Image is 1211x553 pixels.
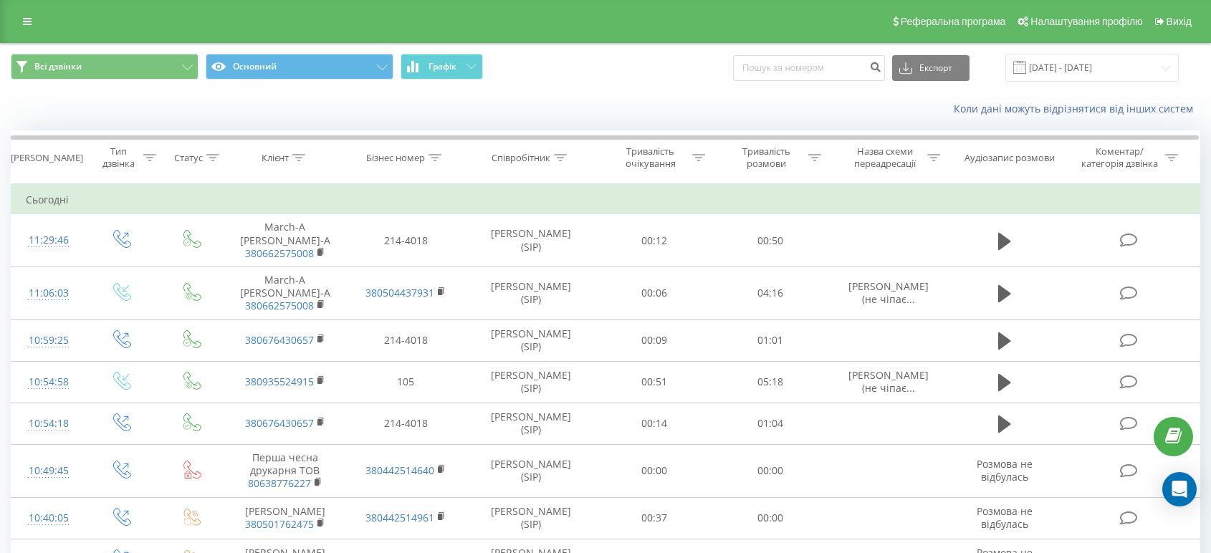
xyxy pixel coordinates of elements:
td: 00:50 [712,214,828,267]
div: Співробітник [492,152,550,164]
span: Вихід [1167,16,1192,27]
input: Пошук за номером [733,55,885,81]
div: Open Intercom Messenger [1162,472,1197,506]
a: 380442514640 [365,463,434,477]
td: 214-4018 [345,214,466,267]
button: Основний [206,54,393,80]
a: 380501762475 [245,517,314,531]
a: 80638776227 [248,476,311,490]
td: March-A [PERSON_NAME]-А [225,214,345,267]
td: 00:09 [596,319,712,361]
td: 00:37 [596,497,712,539]
div: 10:49:45 [26,457,71,485]
a: 380676430657 [245,333,314,347]
td: [PERSON_NAME] (SIP) [466,497,595,539]
td: 00:14 [596,403,712,444]
td: [PERSON_NAME] (SIP) [466,266,595,319]
span: [PERSON_NAME] (не чіпає... [848,279,929,306]
div: 11:29:46 [26,226,71,254]
div: Аудіозапис розмови [965,152,1055,164]
td: [PERSON_NAME] (SIP) [466,445,595,498]
a: 380442514961 [365,511,434,524]
td: 00:12 [596,214,712,267]
td: March-A [PERSON_NAME]-А [225,266,345,319]
td: 214-4018 [345,319,466,361]
td: 105 [345,361,466,403]
td: 214-4018 [345,403,466,444]
div: 10:54:58 [26,368,71,396]
button: Всі дзвінки [11,54,198,80]
td: [PERSON_NAME] [225,497,345,539]
td: 00:00 [712,445,828,498]
td: [PERSON_NAME] (SIP) [466,403,595,444]
span: Розмова не відбулась [977,457,1033,484]
td: 00:51 [596,361,712,403]
div: 10:40:05 [26,504,71,532]
td: [PERSON_NAME] (SIP) [466,319,595,361]
td: 05:18 [712,361,828,403]
span: Графік [429,62,456,72]
td: 00:00 [712,497,828,539]
div: Тривалість очікування [612,145,689,170]
td: Сьогодні [11,186,1200,214]
span: Розмова не відбулась [977,504,1033,531]
span: Всі дзвінки [34,61,82,72]
td: 04:16 [712,266,828,319]
div: Клієнт [262,152,289,164]
span: Налаштування профілю [1030,16,1142,27]
a: Коли дані можуть відрізнятися вiд інших систем [954,102,1200,115]
div: Бізнес номер [366,152,425,164]
div: Статус [174,152,203,164]
td: [PERSON_NAME] (SIP) [466,214,595,267]
a: 380662575008 [245,246,314,260]
div: 10:54:18 [26,410,71,438]
td: 00:00 [596,445,712,498]
div: Тип дзвінка [98,145,140,170]
div: Назва схеми переадресації [847,145,924,170]
button: Графік [401,54,483,80]
a: 380504437931 [365,286,434,299]
td: 00:06 [596,266,712,319]
span: [PERSON_NAME] (не чіпає... [848,368,929,395]
a: 380662575008 [245,299,314,312]
a: 380676430657 [245,416,314,430]
a: 380935524915 [245,375,314,388]
div: 11:06:03 [26,279,71,307]
span: Реферальна програма [901,16,1006,27]
div: Тривалість розмови [728,145,805,170]
td: [PERSON_NAME] (SIP) [466,361,595,403]
td: Перша чесна друкарня ТОВ [225,445,345,498]
div: Коментар/категорія дзвінка [1078,145,1162,170]
div: [PERSON_NAME] [11,152,83,164]
td: 01:04 [712,403,828,444]
td: 01:01 [712,319,828,361]
div: 10:59:25 [26,327,71,355]
button: Експорт [892,55,970,81]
